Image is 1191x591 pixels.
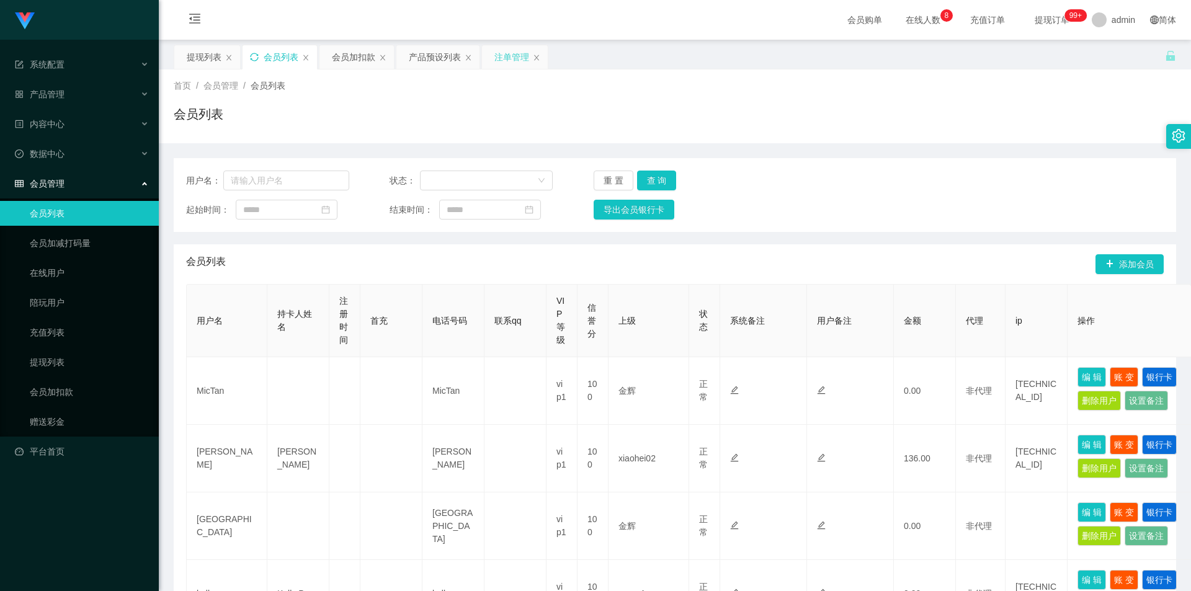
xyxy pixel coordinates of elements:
button: 删除用户 [1077,458,1121,478]
i: 图标: calendar [321,205,330,214]
i: 图标: close [225,54,233,61]
input: 请输入用户名 [223,171,349,190]
button: 银行卡 [1142,435,1177,455]
span: 在线人数 [899,16,947,24]
td: vip1 [546,357,578,425]
span: 持卡人姓名 [277,309,312,332]
button: 重 置 [594,171,633,190]
i: 图标: menu-fold [174,1,216,40]
td: vip1 [546,492,578,560]
span: 用户名： [186,174,223,187]
span: 会员列表 [186,254,226,274]
i: 图标: edit [817,453,826,462]
i: 图标: close [379,54,386,61]
td: 100 [578,492,609,560]
button: 设置备注 [1125,526,1168,546]
button: 编 辑 [1077,367,1106,387]
span: 状态： [390,174,420,187]
div: 注单管理 [494,45,529,69]
span: 会员列表 [251,81,285,91]
span: 联系qq [494,316,522,326]
span: 代理 [966,316,983,326]
button: 银行卡 [1142,367,1177,387]
span: 正常 [699,447,708,469]
sup: 1109 [1064,9,1087,22]
span: 数据中心 [15,149,65,159]
i: 图标: close [302,54,310,61]
a: 赠送彩金 [30,409,149,434]
span: 上级 [618,316,636,326]
td: 0.00 [894,492,956,560]
span: ip [1015,316,1022,326]
i: 图标: edit [817,386,826,394]
button: 银行卡 [1142,570,1177,590]
h1: 会员列表 [174,105,223,123]
sup: 8 [940,9,953,22]
i: 图标: edit [817,521,826,530]
span: 状态 [699,309,708,332]
span: 提现订单 [1028,16,1076,24]
a: 提现列表 [30,350,149,375]
span: 会员管理 [203,81,238,91]
span: 金额 [904,316,921,326]
i: 图标: form [15,60,24,69]
i: 图标: close [533,54,540,61]
i: 图标: close [465,54,472,61]
i: 图标: check-circle-o [15,149,24,158]
button: 账 变 [1110,502,1138,522]
button: 删除用户 [1077,526,1121,546]
i: 图标: table [15,179,24,188]
span: 首页 [174,81,191,91]
button: 编 辑 [1077,502,1106,522]
a: 充值列表 [30,320,149,345]
span: 电话号码 [432,316,467,326]
td: [GEOGRAPHIC_DATA] [187,492,267,560]
td: xiaohei02 [609,425,689,492]
td: [TECHNICAL_ID] [1006,425,1068,492]
i: 图标: appstore-o [15,90,24,99]
td: MicTan [422,357,484,425]
span: 正常 [699,379,708,402]
span: 产品管理 [15,89,65,99]
div: 会员加扣款 [332,45,375,69]
td: [PERSON_NAME] [422,425,484,492]
td: 100 [578,425,609,492]
span: / [196,81,198,91]
div: 提现列表 [187,45,221,69]
img: logo.9652507e.png [15,12,35,30]
span: 会员管理 [15,179,65,189]
td: [TECHNICAL_ID] [1006,357,1068,425]
i: 图标: profile [15,120,24,128]
span: 结束时间： [390,203,439,216]
i: 图标: global [1150,16,1159,24]
button: 账 变 [1110,367,1138,387]
a: 陪玩用户 [30,290,149,315]
td: vip1 [546,425,578,492]
i: 图标: sync [250,53,259,61]
i: 图标: unlock [1165,50,1176,61]
span: 信誉分 [587,303,596,339]
span: 非代理 [966,453,992,463]
span: 系统配置 [15,60,65,69]
span: VIP等级 [556,296,565,345]
button: 账 变 [1110,570,1138,590]
button: 账 变 [1110,435,1138,455]
td: 136.00 [894,425,956,492]
span: 非代理 [966,521,992,531]
button: 删除用户 [1077,391,1121,411]
button: 编 辑 [1077,435,1106,455]
td: [PERSON_NAME] [267,425,329,492]
a: 会员列表 [30,201,149,226]
td: 金辉 [609,357,689,425]
span: 操作 [1077,316,1095,326]
i: 图标: calendar [525,205,533,214]
i: 图标: edit [730,386,739,394]
span: / [243,81,246,91]
button: 图标: plus添加会员 [1095,254,1164,274]
button: 编 辑 [1077,570,1106,590]
span: 正常 [699,514,708,537]
a: 会员加减打码量 [30,231,149,256]
span: 内容中心 [15,119,65,129]
i: 图标: setting [1172,129,1185,143]
a: 在线用户 [30,260,149,285]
